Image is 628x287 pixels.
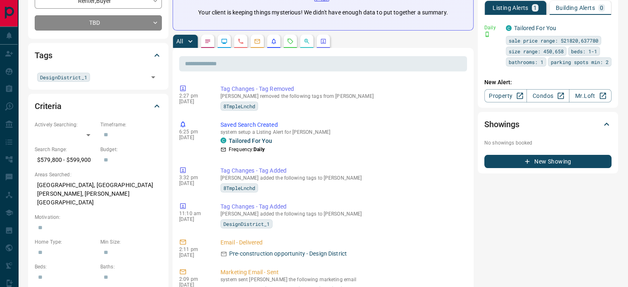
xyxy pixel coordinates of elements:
[254,147,265,152] strong: Daily
[506,25,512,31] div: condos.ca
[484,114,611,134] div: Showings
[514,25,556,31] a: Tailored For You
[100,121,162,128] p: Timeframe:
[484,139,611,147] p: No showings booked
[35,213,162,221] p: Motivation:
[220,121,464,129] p: Saved Search Created
[220,238,464,247] p: Email - Delivered
[176,38,183,44] p: All
[35,146,96,153] p: Search Range:
[484,78,611,87] p: New Alert:
[179,216,208,222] p: [DATE]
[303,38,310,45] svg: Opportunities
[509,36,598,45] span: sale price range: 521820,637780
[179,99,208,104] p: [DATE]
[220,138,226,143] div: condos.ca
[600,5,603,11] p: 0
[220,85,464,93] p: Tag Changes - Tag Removed
[254,38,261,45] svg: Emails
[509,58,543,66] span: bathrooms: 1
[526,89,569,102] a: Condos
[220,129,464,135] p: system setup a Listing Alert for [PERSON_NAME]
[100,238,162,246] p: Min Size:
[223,184,255,192] span: 8TmpleLnchd
[229,146,265,153] p: Frequency:
[220,175,464,181] p: [PERSON_NAME] added the following tags to [PERSON_NAME]
[100,263,162,270] p: Baths:
[320,38,327,45] svg: Agent Actions
[179,175,208,180] p: 3:32 pm
[198,8,448,17] p: Your client is keeping things mysterious! We didn't have enough data to put together a summary.
[35,153,96,167] p: $579,800 - $599,900
[229,249,347,258] p: Pre-construction opportunity - Design District
[220,166,464,175] p: Tag Changes - Tag Added
[484,24,501,31] p: Daily
[179,211,208,216] p: 11:10 am
[220,277,464,282] p: system sent [PERSON_NAME] the following marketing email
[100,146,162,153] p: Budget:
[223,102,255,110] span: 8TmpleLnchd
[571,47,597,55] span: beds: 1-1
[35,178,162,209] p: [GEOGRAPHIC_DATA], [GEOGRAPHIC_DATA][PERSON_NAME], [PERSON_NAME][GEOGRAPHIC_DATA]
[179,129,208,135] p: 6:25 pm
[287,38,294,45] svg: Requests
[35,45,162,65] div: Tags
[35,238,96,246] p: Home Type:
[484,118,519,131] h2: Showings
[220,202,464,211] p: Tag Changes - Tag Added
[40,73,87,81] span: DesignDistrict_1
[551,58,609,66] span: parking spots min: 2
[179,252,208,258] p: [DATE]
[220,93,464,99] p: [PERSON_NAME] removed the following tags from [PERSON_NAME]
[147,71,159,83] button: Open
[484,155,611,168] button: New Showing
[35,96,162,116] div: Criteria
[484,89,527,102] a: Property
[509,47,564,55] span: size range: 450,658
[237,38,244,45] svg: Calls
[179,276,208,282] p: 2:09 pm
[179,135,208,140] p: [DATE]
[35,263,96,270] p: Beds:
[229,138,272,144] a: Tailored For You
[204,38,211,45] svg: Notes
[556,5,595,11] p: Building Alerts
[484,31,490,37] svg: Push Notification Only
[569,89,611,102] a: Mr.Loft
[220,268,464,277] p: Marketing Email - Sent
[35,49,52,62] h2: Tags
[220,211,464,217] p: [PERSON_NAME] added the following tags to [PERSON_NAME]
[533,5,537,11] p: 1
[35,171,162,178] p: Areas Searched:
[179,247,208,252] p: 2:11 pm
[35,15,162,31] div: TBD
[223,220,270,228] span: DesignDistrict_1
[179,93,208,99] p: 2:27 pm
[221,38,228,45] svg: Lead Browsing Activity
[35,121,96,128] p: Actively Searching:
[270,38,277,45] svg: Listing Alerts
[493,5,528,11] p: Listing Alerts
[179,180,208,186] p: [DATE]
[35,100,62,113] h2: Criteria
